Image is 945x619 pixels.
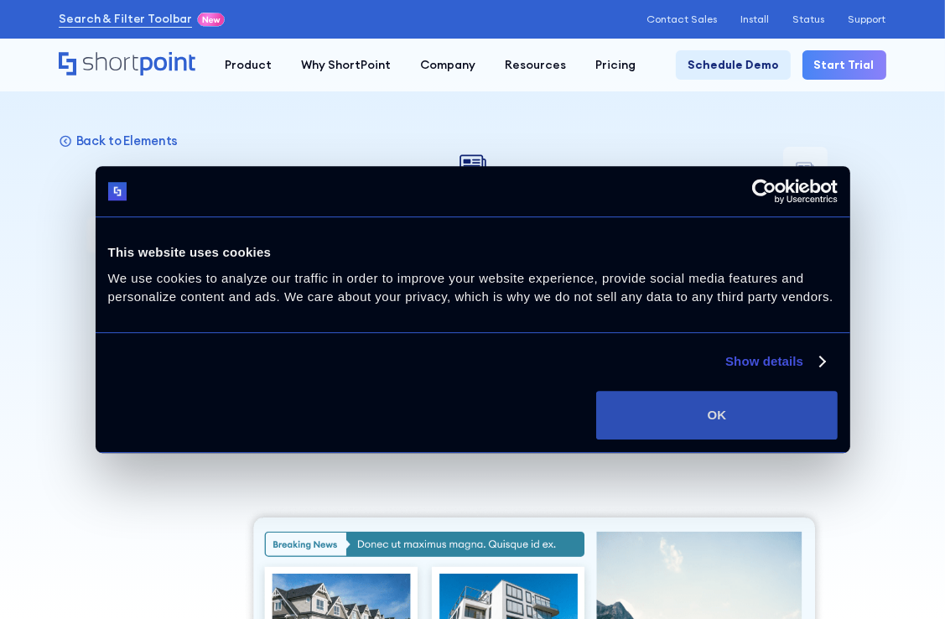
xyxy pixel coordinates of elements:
[725,351,824,372] a: Show details
[301,56,391,74] div: Why ShortPoint
[59,10,192,28] a: Search & Filter Toolbar
[406,50,491,80] a: Company
[802,50,886,80] a: Start Trial
[59,52,195,77] a: Home
[849,13,886,25] a: Support
[676,50,791,80] a: Schedule Demo
[76,133,179,148] p: Back to Elements
[596,391,837,440] button: OK
[647,13,718,25] a: Contact Sales
[287,50,406,80] a: Why ShortPoint
[455,147,491,182] img: Ticker
[210,50,287,80] a: Product
[505,56,566,74] div: Resources
[793,13,825,25] a: Status
[861,538,945,619] iframe: Chat Widget
[108,271,833,304] span: We use cookies to analyze our traffic in order to improve your website experience, provide social...
[491,50,581,80] a: Resources
[581,50,651,80] a: Pricing
[741,13,770,25] a: Install
[108,242,838,263] div: This website uses cookies
[59,133,178,148] a: Back to Elements
[595,56,636,74] div: Pricing
[420,56,475,74] div: Company
[108,182,127,201] img: logo
[691,179,838,204] a: Usercentrics Cookiebot - opens in a new window
[225,56,272,74] div: Product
